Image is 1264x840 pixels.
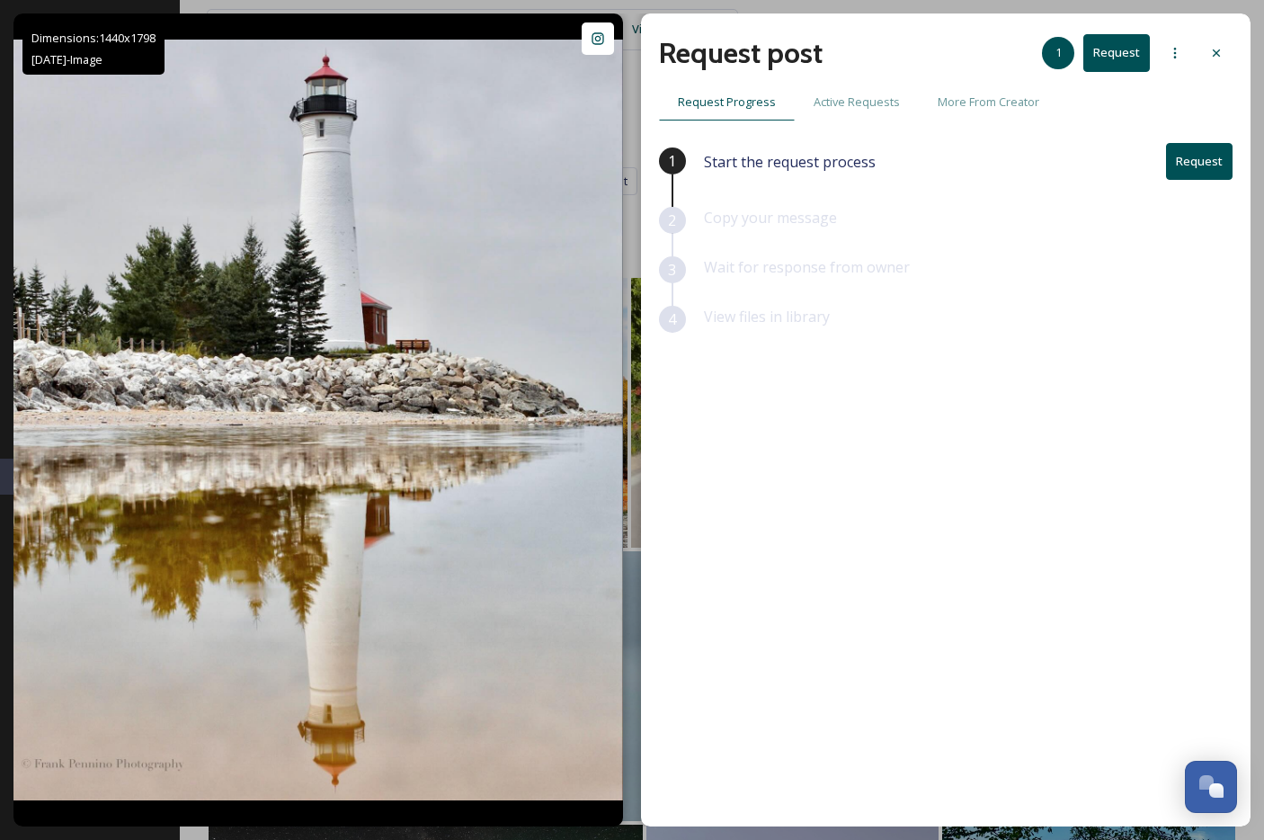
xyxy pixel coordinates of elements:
span: Request Progress [678,94,776,111]
span: [DATE] - Image [31,51,102,67]
span: 4 [668,308,676,330]
button: Open Chat [1185,761,1237,813]
button: Request [1166,143,1233,180]
span: 1 [1055,44,1062,61]
span: 1 [668,150,676,172]
span: 2 [668,210,676,231]
span: Copy your message [704,208,837,228]
span: Wait for response from owner [704,257,910,277]
span: View files in library [704,307,830,326]
span: Dimensions: 1440 x 1798 [31,30,156,46]
h2: Request post [659,31,823,75]
span: 3 [668,259,676,281]
span: Start the request process [704,151,876,173]
span: Active Requests [814,94,900,111]
button: Request [1083,34,1150,71]
span: More From Creator [938,94,1039,111]
img: Crisp Point lighthouse standing tall above the shore of Lake Superior. It’s always a fun adventur... [13,40,623,800]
